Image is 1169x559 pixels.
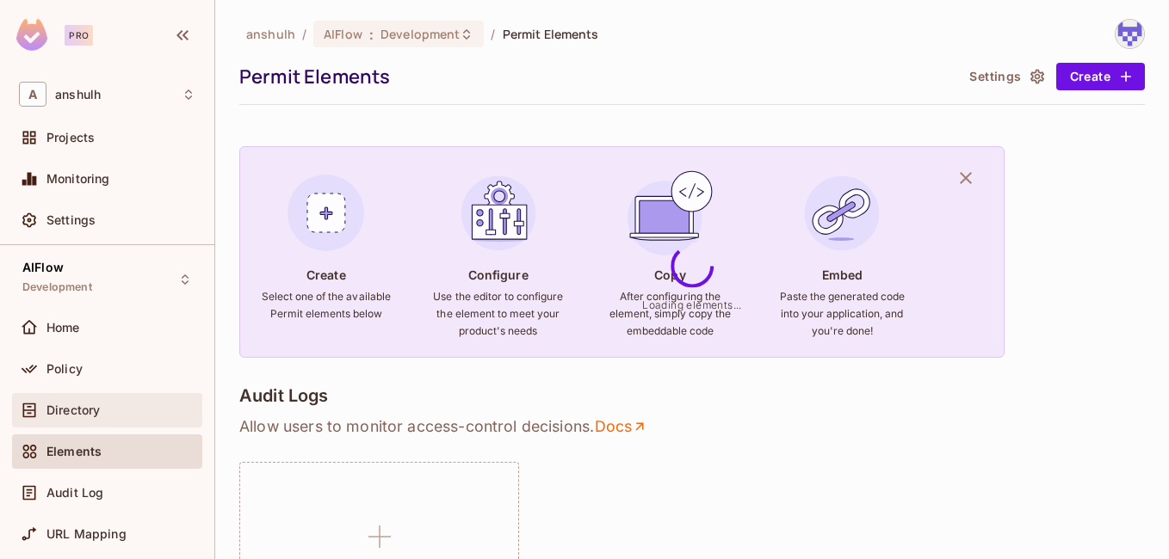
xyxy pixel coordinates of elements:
[795,167,888,260] img: Embed Element
[962,63,1048,90] button: Settings
[1056,63,1145,90] button: Create
[239,416,1145,437] p: Allow users to monitor access-control decisions .
[46,486,103,500] span: Audit Log
[302,26,306,42] li: /
[16,19,47,51] img: SReyMgAAAABJRU5ErkJggg==
[368,28,374,41] span: :
[246,26,295,42] span: the active workspace
[503,26,599,42] span: Permit Elements
[261,288,392,322] h6: Select one of the available Permit elements below
[324,26,362,42] span: AIFlow
[46,213,96,227] span: Settings
[65,25,93,46] div: Pro
[46,131,95,144] span: Projects
[55,88,101,101] span: Workspace: anshulh
[22,280,92,294] span: Development
[46,527,127,541] span: URL Mapping
[642,298,742,311] span: Loading elements...
[604,288,735,340] h6: After configuring the element, simply copy the embeddable code
[1116,20,1144,48] img: anshulh.work@gmail.com
[239,64,954,89] div: Permit Elements
[306,267,346,283] h4: Create
[623,167,716,260] img: Copy Element
[280,167,373,260] img: Create Element
[822,267,863,283] h4: Embed
[19,82,46,107] span: A
[468,267,529,283] h4: Configure
[491,26,495,42] li: /
[46,172,110,186] span: Monitoring
[22,261,64,274] span: AIFlow
[46,321,80,335] span: Home
[46,445,102,458] span: Elements
[239,385,329,406] h4: Audit Logs
[452,167,545,260] img: Configure Element
[46,403,100,417] span: Directory
[776,288,907,340] h6: Paste the generated code into your application, and you're done!
[433,288,564,340] h6: Use the editor to configure the element to meet your product's needs
[594,416,648,437] a: Docs
[380,26,460,42] span: Development
[46,362,83,376] span: Policy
